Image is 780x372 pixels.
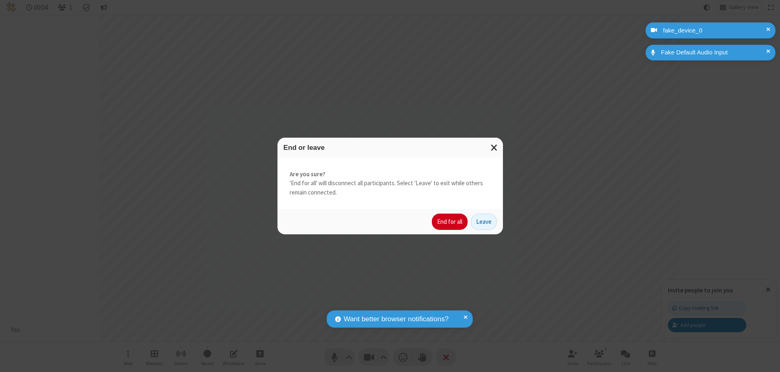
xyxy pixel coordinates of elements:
[486,138,503,158] button: Close modal
[344,314,448,324] span: Want better browser notifications?
[660,26,769,35] div: fake_device_0
[284,144,497,151] h3: End or leave
[471,214,497,230] button: Leave
[432,214,468,230] button: End for all
[658,48,769,57] div: Fake Default Audio Input
[277,158,503,210] div: 'End for all' will disconnect all participants. Select 'Leave' to exit while others remain connec...
[290,170,491,179] strong: Are you sure?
